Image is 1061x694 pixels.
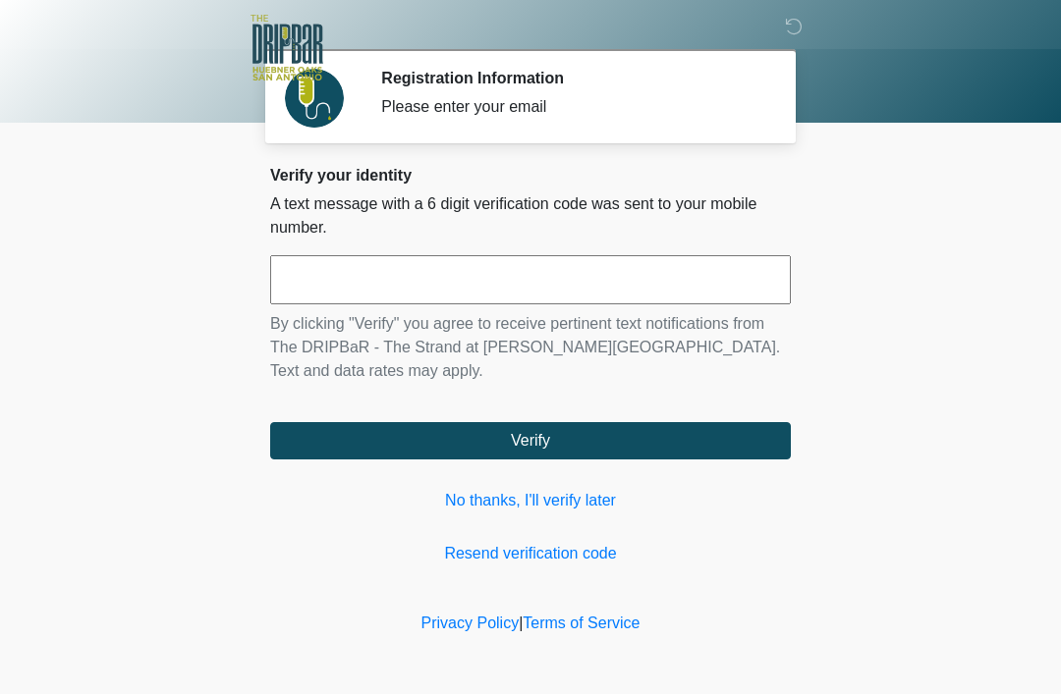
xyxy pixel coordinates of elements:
div: Please enter your email [381,95,761,119]
button: Verify [270,422,791,459]
a: No thanks, I'll verify later [270,489,791,512]
img: Agent Avatar [285,69,344,128]
a: Terms of Service [523,614,640,631]
h2: Verify your identity [270,166,791,185]
img: The DRIPBaR - The Strand at Huebner Oaks Logo [251,15,323,80]
p: By clicking "Verify" you agree to receive pertinent text notifications from The DRIPBaR - The Str... [270,312,791,383]
p: A text message with a 6 digit verification code was sent to your mobile number. [270,192,791,240]
a: Privacy Policy [421,614,520,631]
a: Resend verification code [270,542,791,565]
a: | [519,614,523,631]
